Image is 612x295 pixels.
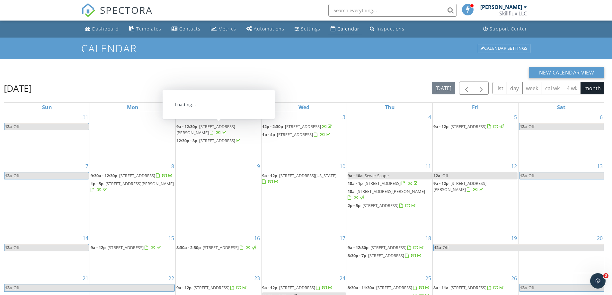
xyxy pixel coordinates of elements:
[4,82,32,95] h2: [DATE]
[4,172,12,179] span: 12a
[105,181,174,187] span: [STREET_ADDRESS][PERSON_NAME]
[84,161,90,171] a: Go to September 7, 2025
[91,181,103,187] span: 1p - 5p
[169,23,203,35] a: Contacts
[126,103,140,112] a: Monday
[529,67,605,78] button: New Calendar View
[367,23,407,35] a: Inspections
[91,245,162,250] a: 9a - 12p [STREET_ADDRESS]
[471,103,480,112] a: Friday
[108,245,144,250] span: [STREET_ADDRESS]
[4,112,90,161] td: Go to August 31, 2025
[433,285,448,291] span: 8a - 11a
[254,26,284,32] div: Automations
[91,173,117,178] span: 9:30a - 12:30p
[338,273,347,283] a: Go to September 24, 2025
[41,103,53,112] a: Sunday
[91,172,175,180] a: 9:30a - 12:30p [STREET_ADDRESS]
[519,284,527,291] span: 12a
[513,112,518,122] a: Go to September 5, 2025
[81,112,90,122] a: Go to August 31, 2025
[424,161,432,171] a: Go to September 11, 2025
[596,233,604,243] a: Go to September 20, 2025
[91,244,175,252] a: 9a - 12p [STREET_ADDRESS]
[348,180,419,186] a: 10a - 1p [STREET_ADDRESS]
[218,26,236,32] div: Metrics
[167,273,175,283] a: Go to September 22, 2025
[261,161,347,233] td: Go to September 10, 2025
[365,173,389,178] span: Sewer Scope
[262,284,346,292] a: 9a - 12p [STREET_ADDRESS]
[581,82,604,94] button: month
[279,173,336,178] span: [STREET_ADDRESS][US_STATE]
[91,245,106,250] span: 9a - 12p
[341,112,347,122] a: Go to September 3, 2025
[563,82,581,94] button: 4 wk
[362,203,398,208] span: [STREET_ADDRESS]
[262,285,277,291] span: 9a - 12p
[176,123,261,137] a: 9a - 12:30p [STREET_ADDRESS][PERSON_NAME]
[212,103,224,112] a: Tuesday
[253,233,261,243] a: Go to September 16, 2025
[348,245,425,250] a: 9a - 12:30p [STREET_ADDRESS]
[348,285,430,291] a: 8:30a - 11:30a [STREET_ADDRESS]
[203,245,239,250] span: [STREET_ADDRESS]
[348,252,432,260] a: 3:30p - 7p [STREET_ADDRESS]
[91,180,175,194] a: 1p - 5p [STREET_ADDRESS][PERSON_NAME]
[603,273,608,278] span: 3
[432,82,455,94] button: [DATE]
[4,123,12,130] span: 12a
[285,124,321,129] span: [STREET_ADDRESS]
[261,112,347,161] td: Go to September 3, 2025
[348,180,363,186] span: 10a - 1p
[4,244,12,251] span: 12a
[348,188,355,194] span: 10a
[348,180,432,187] a: 10a - 1p [STREET_ADDRESS]
[176,244,261,252] a: 8:30a - 2:30p [STREET_ADDRESS]
[510,273,518,283] a: Go to September 26, 2025
[338,233,347,243] a: Go to September 17, 2025
[81,273,90,283] a: Go to September 21, 2025
[433,161,519,233] td: Go to September 12, 2025
[297,103,311,112] a: Wednesday
[433,180,486,192] a: 9a - 12p [STREET_ADDRESS][PERSON_NAME]
[481,23,530,35] a: Support Center
[176,285,191,291] span: 9a - 12p
[170,161,175,171] a: Go to September 8, 2025
[279,285,315,291] span: [STREET_ADDRESS]
[244,23,287,35] a: Automations (Basic)
[499,10,527,17] div: Skillflux LLC
[81,233,90,243] a: Go to September 14, 2025
[176,138,197,143] span: 12:30p - 3p
[519,172,527,179] span: 12a
[301,26,320,32] div: Settings
[528,173,535,178] span: Off
[256,161,261,171] a: Go to September 9, 2025
[176,285,248,291] a: 9a - 12p [STREET_ADDRESS]
[424,233,432,243] a: Go to September 18, 2025
[90,233,176,273] td: Go to September 15, 2025
[91,173,173,178] a: 9:30a - 12:30p [STREET_ADDRESS]
[175,161,261,233] td: Go to September 9, 2025
[348,203,417,208] a: 2p - 5p [STREET_ADDRESS]
[176,137,261,145] a: 12:30p - 3p [STREET_ADDRESS]
[433,233,519,273] td: Go to September 19, 2025
[13,245,20,250] span: Off
[338,161,347,171] a: Go to September 10, 2025
[347,233,433,273] td: Go to September 18, 2025
[450,285,486,291] span: [STREET_ADDRESS]
[596,161,604,171] a: Go to September 13, 2025
[92,26,119,32] div: Dashboard
[262,132,275,137] span: 1p - 4p
[100,3,153,17] span: SPECTORA
[277,132,313,137] span: [STREET_ADDRESS]
[262,124,333,129] a: 12p - 2:30p [STREET_ADDRESS]
[510,233,518,243] a: Go to September 19, 2025
[13,124,20,129] span: Off
[433,284,518,292] a: 8a - 11a [STREET_ADDRESS]
[4,284,12,291] span: 12a
[256,112,261,122] a: Go to September 2, 2025
[522,82,542,94] button: week
[518,233,604,273] td: Go to September 20, 2025
[90,112,176,161] td: Go to September 1, 2025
